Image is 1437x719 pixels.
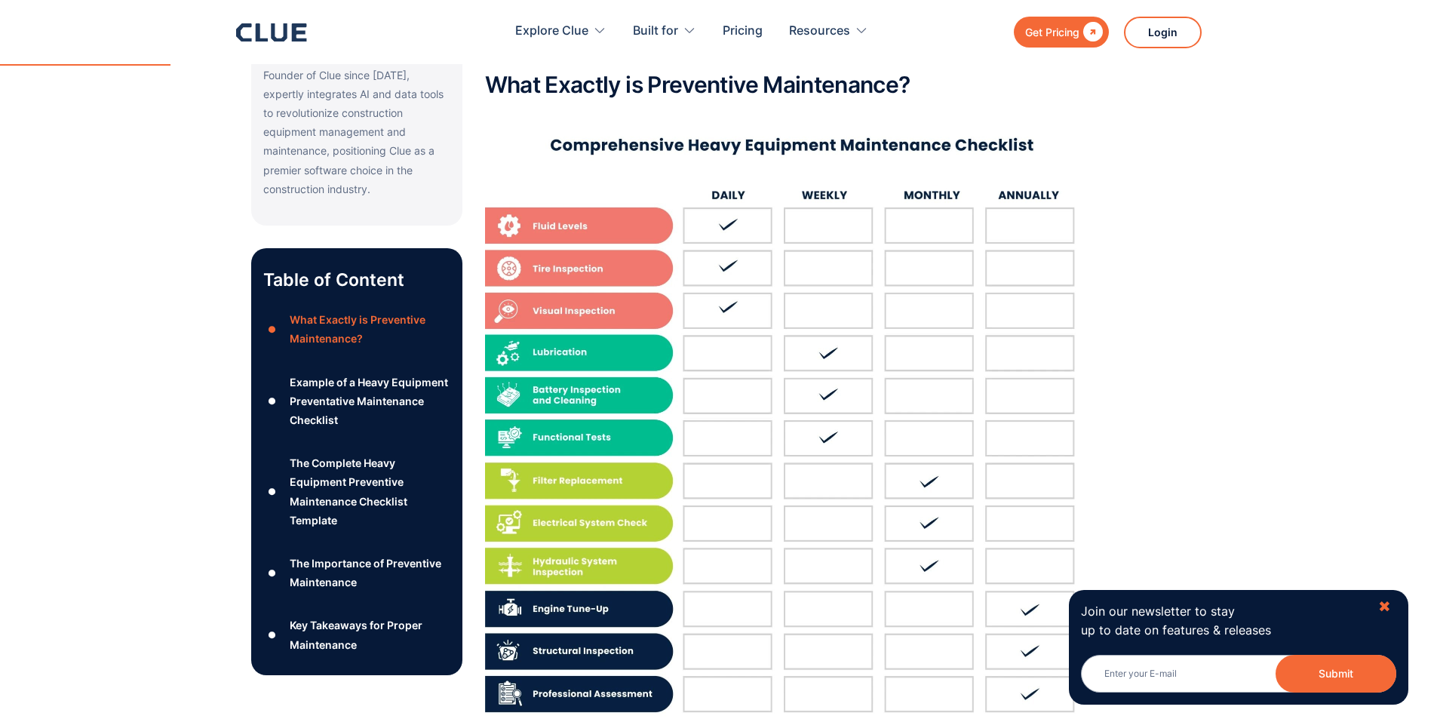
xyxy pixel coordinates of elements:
div: Example of a Heavy Equipment Preventative Maintenance Checklist [290,373,450,430]
div: Explore Clue [515,8,588,55]
div: ● [263,481,281,503]
div: Resources [789,8,850,55]
button: Submit [1276,655,1396,693]
div: Get Pricing [1025,23,1079,41]
div: Resources [789,8,868,55]
p: [PERSON_NAME], CEO and Co-Founder of Clue since [DATE], expertly integrates AI and data tools to ... [263,46,450,198]
p: Table of Content [263,268,450,292]
div: ● [263,390,281,413]
div: What Exactly is Preventive Maintenance? [290,310,450,348]
p: Join our newsletter to stay up to date on features & releases [1081,602,1365,640]
div: Built for [633,8,696,55]
a: ●The Importance of Preventive Maintenance [263,554,450,591]
div: Built for [633,8,678,55]
input: Enter your E-mail [1081,655,1396,693]
h2: What Exactly is Preventive Maintenance? [485,72,1088,97]
div: The Importance of Preventive Maintenance [290,554,450,591]
a: Login [1124,17,1202,48]
div: ● [263,318,281,341]
div: Key Takeaways for Proper Maintenance [290,616,450,653]
a: ●The Complete Heavy Equipment Preventive Maintenance Checklist Template [263,453,450,530]
div: ● [263,624,281,647]
a: Get Pricing [1014,17,1109,48]
div:  [1079,23,1103,41]
div: Explore Clue [515,8,606,55]
div: ✖ [1378,598,1391,616]
a: ●Example of a Heavy Equipment Preventative Maintenance Checklist [263,373,450,430]
a: ●What Exactly is Preventive Maintenance? [263,310,450,348]
a: Pricing [723,8,763,55]
a: ●Key Takeaways for Proper Maintenance [263,616,450,653]
div: ● [263,561,281,584]
div: The Complete Heavy Equipment Preventive Maintenance Checklist Template [290,453,450,530]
